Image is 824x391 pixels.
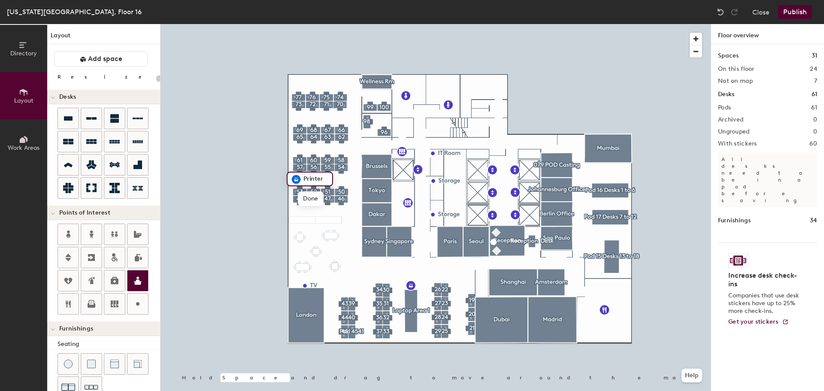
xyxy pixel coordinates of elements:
h2: 0 [813,116,817,123]
h1: Layout [47,31,160,44]
h2: Ungrouped [718,128,750,135]
h2: Not on map [718,78,753,85]
button: Publish [778,5,812,19]
h1: Furnishings [718,216,751,225]
img: Redo [730,8,739,16]
h1: Desks [718,90,734,99]
div: Resize [58,73,152,80]
h2: 7 [814,78,817,85]
img: Couch (middle) [110,360,119,368]
span: Done [298,191,323,206]
h2: 24 [810,66,817,73]
h1: 34 [810,216,817,225]
span: Desks [59,94,76,100]
h2: On this floor [718,66,754,73]
div: [US_STATE][GEOGRAPHIC_DATA], Floor 16 [7,6,142,17]
button: Couch (middle) [104,353,125,375]
span: Furnishings [59,325,93,332]
p: All desks need to be in a pod before saving [718,152,817,207]
img: Sticker logo [728,253,748,268]
span: Directory [10,50,37,57]
button: Help [682,369,702,382]
img: Couch (corner) [133,360,142,368]
h2: 61 [811,104,817,111]
span: Layout [14,97,33,104]
img: printer [291,174,301,185]
button: Couch (corner) [127,353,148,375]
h4: Increase desk check-ins [728,271,802,288]
h2: Archived [718,116,743,123]
h2: With stickers [718,140,757,147]
h2: 0 [813,128,817,135]
span: Get your stickers [728,318,779,325]
h1: 61 [812,90,817,99]
img: Undo [716,8,725,16]
img: Cushion [87,360,96,368]
h1: 31 [812,51,817,61]
p: Companies that use desk stickers have up to 25% more check-ins. [728,292,802,315]
h1: Floor overview [711,24,824,44]
span: Work Areas [8,144,39,152]
button: Close [752,5,769,19]
span: Add space [88,55,122,63]
img: Stool [64,360,73,368]
h2: 60 [809,140,817,147]
div: Seating [58,339,160,349]
h1: Spaces [718,51,739,61]
button: Add space [54,51,148,67]
span: Points of Interest [59,209,110,216]
h2: Pods [718,104,731,111]
button: Cushion [81,353,102,375]
a: Get your stickers [728,318,789,326]
button: Stool [58,353,79,375]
